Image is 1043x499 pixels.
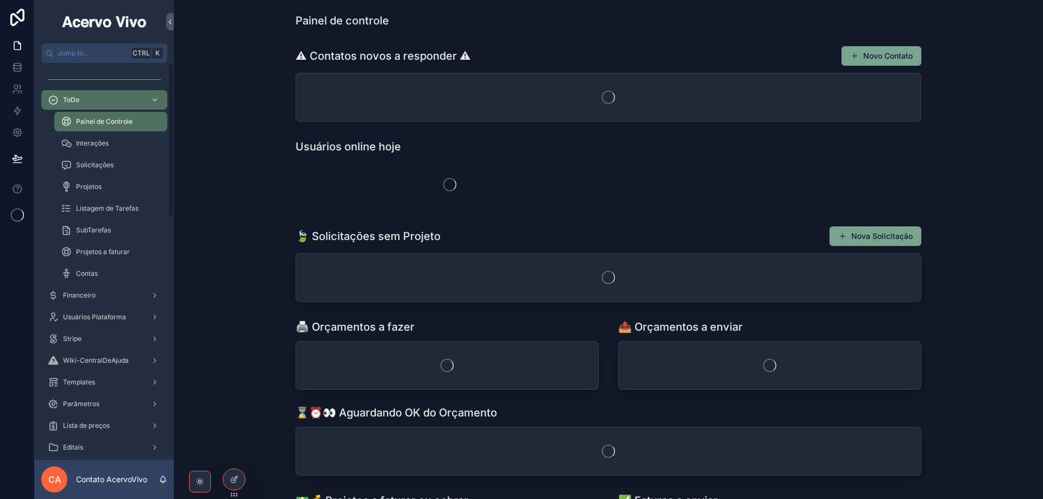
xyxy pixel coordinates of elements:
[63,378,95,387] span: Templates
[76,474,147,485] p: Contato AcervoVivo
[35,63,174,460] div: scrollable content
[41,307,167,327] a: Usuários Plataforma
[296,13,389,28] h1: Painel de controle
[54,155,167,175] a: Solicitações
[296,139,401,154] h1: Usuários online hoje
[41,351,167,370] a: Wiki-CentralDeAjuda
[63,96,79,104] span: ToDo
[41,394,167,414] a: Parâmetros
[63,313,126,321] span: Usuários Plataforma
[41,90,167,110] a: ToDo
[48,473,61,486] span: CA
[296,319,414,334] h1: 🖨️ Orçamentos a fazer
[841,46,921,66] button: Novo Contato
[54,242,167,262] a: Projetos a faturar
[76,161,114,169] span: Solicitações
[41,438,167,457] a: Editais
[63,334,81,343] span: Stripe
[76,139,109,148] span: Interações
[54,177,167,197] a: Projetos
[63,291,96,300] span: Financeiro
[63,400,99,408] span: Parâmetros
[41,372,167,392] a: Templates
[41,416,167,435] a: Lista de preços
[54,199,167,218] a: Listagem de Tarefas
[63,421,110,430] span: Lista de preços
[54,134,167,153] a: Interações
[76,248,130,256] span: Projetos a faturar
[41,329,167,349] a: Stripe
[60,13,148,30] img: App logo
[63,443,83,452] span: Editais
[76,269,98,278] span: Contas
[76,204,139,213] span: Listagem de Tarefas
[54,264,167,283] a: Contas
[296,48,471,64] h1: ⚠ Contatos novos a responder ⚠
[618,319,743,334] h1: 📤 Orçamentos a enviar
[54,112,167,131] a: Painel de Controle
[54,220,167,240] a: SubTarefas
[63,356,129,365] span: Wiki-CentralDeAjuda
[296,405,497,420] h1: ⌛⏰👀 Aguardando OK do Orçamento
[76,182,102,191] span: Projetos
[41,286,167,305] a: Financeiro
[41,43,167,63] button: Jump to...CtrlK
[76,226,111,235] span: SubTarefas
[131,48,151,59] span: Ctrl
[296,229,441,244] h1: 🍃 Solicitações sem Projeto
[830,226,921,246] button: Nova Solicitação
[76,117,133,126] span: Painel de Controle
[58,49,127,58] span: Jump to...
[153,49,162,58] span: K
